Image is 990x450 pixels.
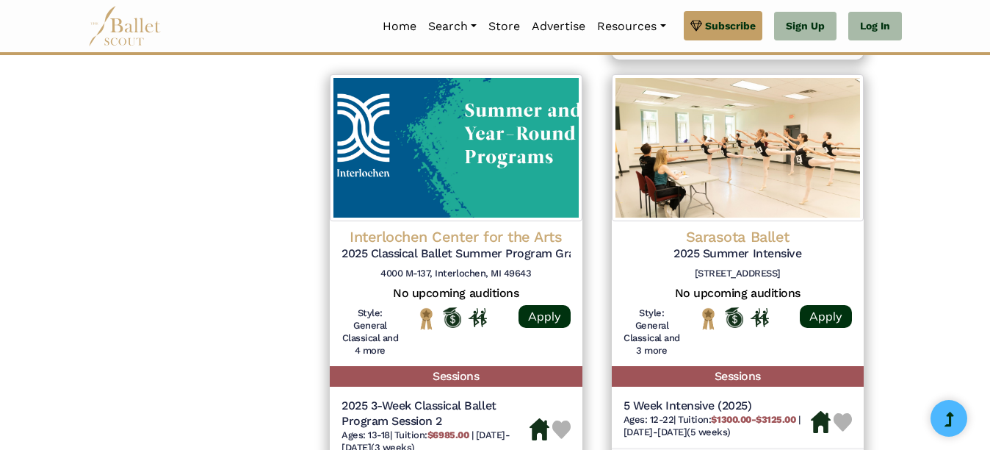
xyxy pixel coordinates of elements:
[624,227,853,246] h4: Sarasota Ballet
[422,11,483,42] a: Search
[612,74,864,221] img: Logo
[342,246,571,262] h5: 2025 Classical Ballet Summer Program Grades 9-12
[330,366,582,387] h5: Sessions
[834,413,852,432] img: Heart
[394,429,471,440] span: Tuition:
[711,414,795,425] b: $1300.00-$3125.00
[624,268,853,280] h6: [STREET_ADDRESS]
[848,12,902,41] a: Log In
[417,307,436,330] img: National
[526,11,591,42] a: Advertise
[612,366,864,387] h5: Sessions
[624,286,853,301] h5: No upcoming auditions
[811,411,831,433] img: Housing Available
[690,18,702,34] img: gem.svg
[483,11,526,42] a: Store
[624,246,853,262] h5: 2025 Summer Intensive
[591,11,671,42] a: Resources
[342,399,530,429] h5: 2025 3-Week Classical Ballet Program Session 2
[342,429,390,440] span: Ages: 13-18
[530,418,549,440] img: Housing Available
[624,399,812,414] h5: 5 Week Intensive (2025)
[342,307,399,357] h6: Style: General Classical and 4 more
[705,18,756,34] span: Subscribe
[624,414,674,425] span: Ages: 12-22
[624,426,731,438] span: [DATE]-[DATE] (5 weeks)
[469,308,487,327] img: In Person
[377,11,422,42] a: Home
[330,74,582,221] img: Logo
[800,305,852,328] a: Apply
[342,286,571,301] h5: No upcoming auditions
[342,268,571,280] h6: 4000 M-137, Interlochen, MI 49643
[684,11,762,40] a: Subscribe
[624,414,812,439] h6: | |
[624,307,681,357] h6: Style: General Classical and 3 more
[342,227,571,246] h4: Interlochen Center for the Arts
[427,429,469,440] b: $6985.00
[699,307,718,330] img: National
[774,12,837,41] a: Sign Up
[725,307,743,328] img: Offers Scholarship
[678,414,798,425] span: Tuition:
[519,305,571,328] a: Apply
[751,308,769,327] img: In Person
[552,421,571,439] img: Heart
[443,307,461,328] img: Offers Scholarship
